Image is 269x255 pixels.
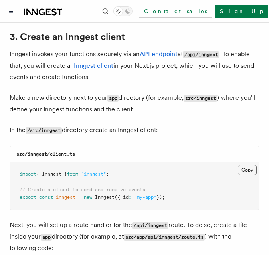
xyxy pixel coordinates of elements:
[78,194,81,200] span: =
[124,234,205,241] code: src/app/api/inngest/route.ts
[156,194,165,200] span: });
[139,5,212,18] a: Contact sales
[107,95,119,102] code: app
[20,194,36,200] span: export
[113,6,133,16] button: Toggle dark mode
[81,171,106,177] span: "inngest"
[10,125,259,136] p: In the directory create an Inngest client:
[39,194,53,200] span: const
[129,194,131,200] span: :
[84,194,92,200] span: new
[74,62,113,69] a: Inngest client
[115,194,129,200] span: ({ id
[140,50,178,58] a: API endpoint
[106,171,109,177] span: ;
[67,171,78,177] span: from
[215,5,268,18] a: Sign Up
[26,127,62,134] code: /src/inngest
[238,165,257,175] button: Copy
[183,51,219,58] code: /api/inngest
[101,6,110,16] button: Find something...
[184,95,217,102] code: src/inngest
[10,92,259,115] p: Make a new directory next to your directory (for example, ) where you'll define your Inngest func...
[20,187,145,192] span: // Create a client to send and receive events
[10,49,259,83] p: Inngest invokes your functions securely via an at . To enable that, you will create an in your Ne...
[10,219,259,254] p: Next, you will set up a route handler for the route. To do so, create a file inside your director...
[10,31,125,42] a: 3. Create an Inngest client
[134,194,156,200] span: "my-app"
[56,194,75,200] span: inngest
[16,151,75,157] code: src/inngest/client.ts
[36,171,67,177] span: { Inngest }
[95,194,115,200] span: Inngest
[41,234,52,241] code: app
[20,171,36,177] span: import
[6,6,16,16] button: Toggle navigation
[132,222,168,229] code: /api/inngest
